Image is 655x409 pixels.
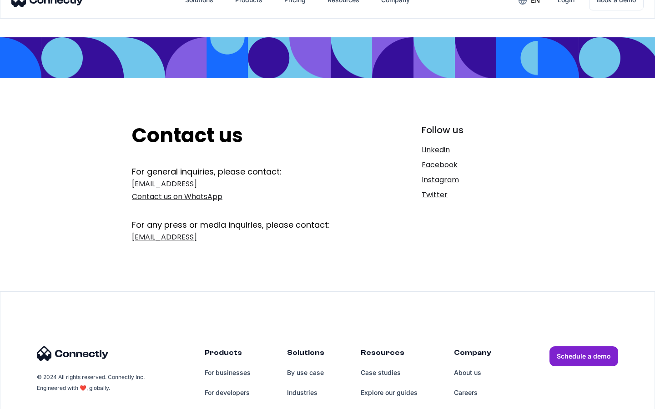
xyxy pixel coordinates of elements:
div: Company [454,346,491,363]
a: For developers [205,383,251,403]
a: For businesses [205,363,251,383]
a: [EMAIL_ADDRESS] [132,231,363,244]
div: Follow us [422,124,523,136]
div: Resources [361,346,418,363]
ul: Language list [18,393,55,406]
a: Explore our guides [361,383,418,403]
form: Get In Touch Form [132,166,363,246]
a: Careers [454,383,491,403]
a: Instagram [422,174,523,186]
a: Twitter [422,189,523,201]
a: Industries [287,383,324,403]
a: Schedule a demo [549,346,618,366]
img: Connectly Logo [37,346,109,361]
div: Products [205,346,251,363]
div: For any press or media inquiries, please contact: [132,205,363,231]
div: For general inquiries, please contact: [132,166,363,178]
h2: Contact us [132,124,363,148]
aside: Language selected: English [9,393,55,406]
a: [EMAIL_ADDRESS]Contact us on WhatsApp [132,178,363,203]
a: Facebook [422,159,523,171]
div: Solutions [287,346,324,363]
div: © 2024 All rights reserved. Connectly Inc. Engineered with ❤️, globally. [37,372,146,394]
a: Linkedin [422,144,523,156]
a: By use case [287,363,324,383]
a: Case studies [361,363,418,383]
a: About us [454,363,491,383]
